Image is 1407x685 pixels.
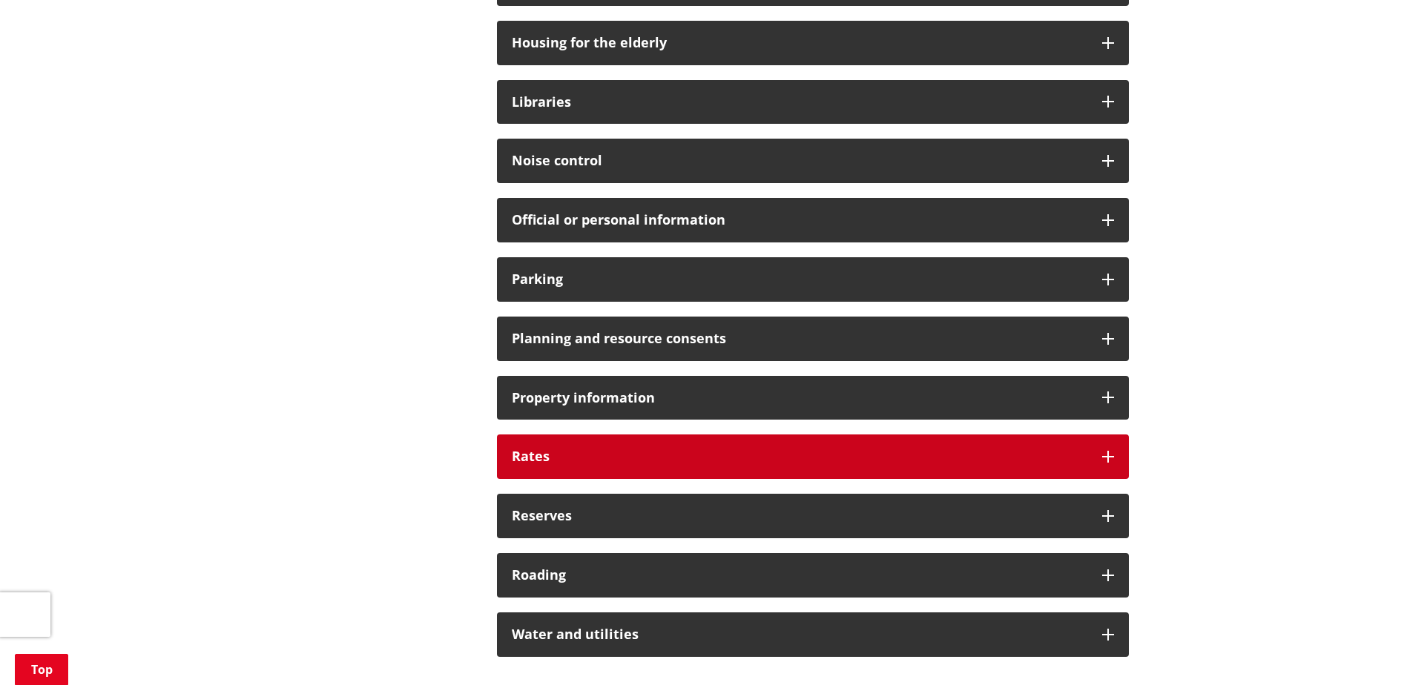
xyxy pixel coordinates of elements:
h3: Parking [512,272,1087,287]
h3: Property information [512,391,1087,406]
h3: Water and utilities [512,627,1087,642]
h3: Rates [512,449,1087,464]
h3: Housing for the elderly [512,36,1087,50]
a: Top [15,654,68,685]
iframe: Messenger Launcher [1339,623,1392,676]
h3: Official or personal information [512,213,1087,228]
h3: Roading [512,568,1087,583]
h3: Planning and resource consents [512,331,1087,346]
h3: Reserves [512,509,1087,523]
h3: Noise control [512,153,1087,168]
h3: Libraries [512,95,1087,110]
